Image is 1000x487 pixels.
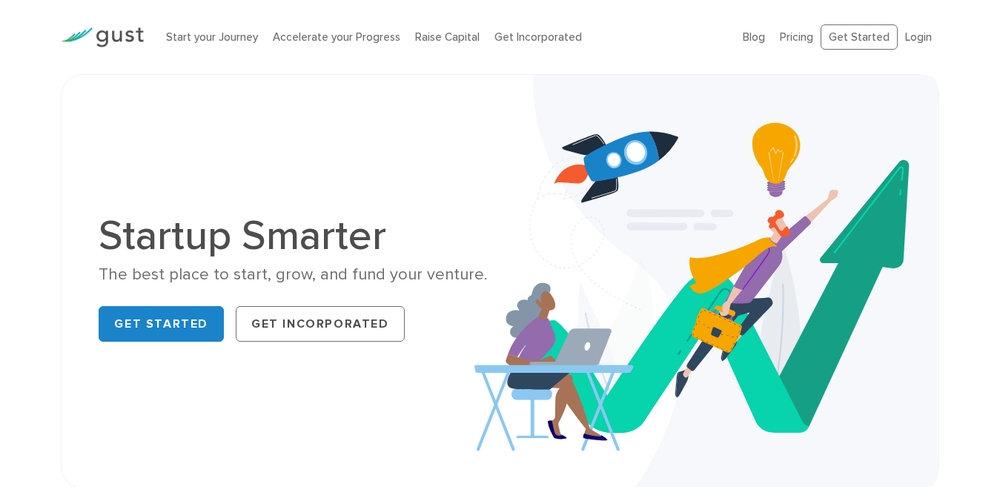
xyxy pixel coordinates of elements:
a: Get Started [821,24,898,50]
a: Get Incorporated [236,306,405,342]
img: Gust Logo [61,27,144,47]
h1: Startup Smarter [99,215,489,256]
a: Blog [743,30,765,44]
div: The best place to start, grow, and fund your venture. [99,264,489,285]
a: Raise Capital [415,30,480,44]
a: Pricing [780,30,813,44]
a: Get Started [99,306,224,342]
a: Start your Journey [166,30,258,44]
a: Get Incorporated [494,30,582,44]
a: Login [905,30,932,44]
a: Accelerate your Progress [273,30,400,44]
